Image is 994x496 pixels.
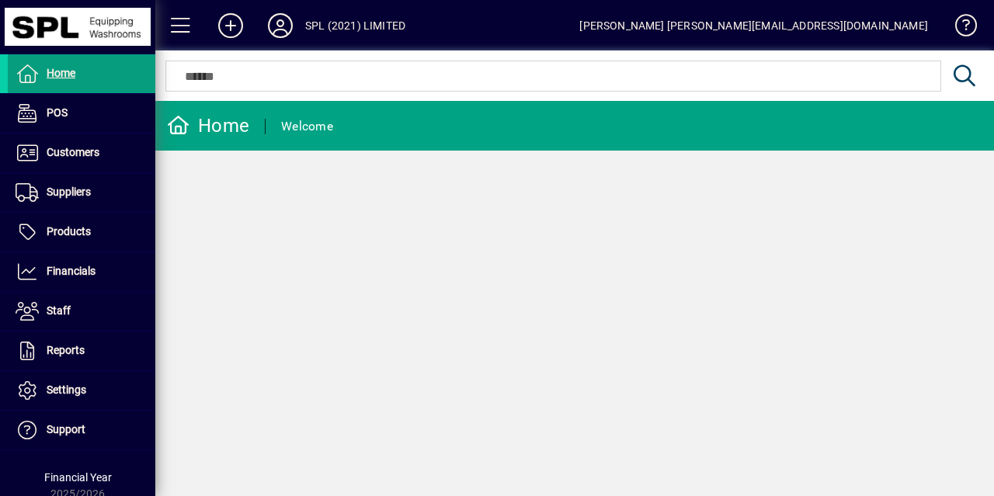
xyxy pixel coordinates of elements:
[47,423,85,435] span: Support
[47,265,96,277] span: Financials
[8,94,155,133] a: POS
[8,213,155,251] a: Products
[8,292,155,331] a: Staff
[47,304,71,317] span: Staff
[8,252,155,291] a: Financials
[8,331,155,370] a: Reports
[47,383,86,396] span: Settings
[47,106,68,119] span: POS
[255,12,305,40] button: Profile
[206,12,255,40] button: Add
[47,344,85,356] span: Reports
[47,146,99,158] span: Customers
[8,411,155,449] a: Support
[47,186,91,198] span: Suppliers
[47,225,91,238] span: Products
[8,173,155,212] a: Suppliers
[579,13,928,38] div: [PERSON_NAME] [PERSON_NAME][EMAIL_ADDRESS][DOMAIN_NAME]
[305,13,405,38] div: SPL (2021) LIMITED
[8,371,155,410] a: Settings
[8,134,155,172] a: Customers
[47,67,75,79] span: Home
[44,471,112,484] span: Financial Year
[281,114,333,139] div: Welcome
[167,113,249,138] div: Home
[944,3,975,54] a: Knowledge Base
